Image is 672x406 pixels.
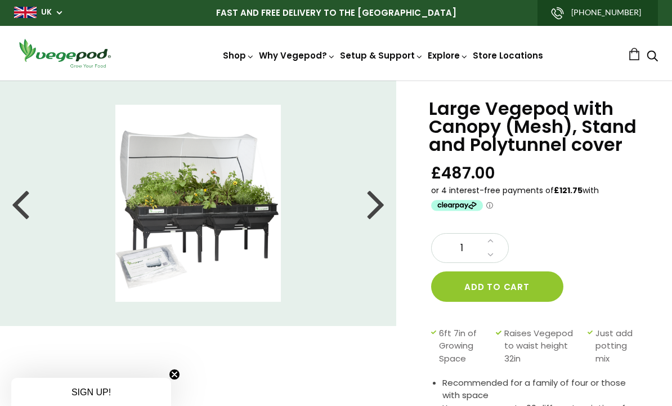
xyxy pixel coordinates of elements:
a: Explore [428,50,468,61]
button: Add to cart [431,271,563,302]
span: 1 [443,241,481,256]
h1: Large Vegepod with Canopy (Mesh), Stand and Polytunnel cover [429,100,644,154]
img: gb_large.png [14,7,37,18]
span: Raises Vegepod to waist height 32in [504,327,581,365]
a: Search [647,51,658,63]
span: 6ft 7in of Growing Space [439,327,490,365]
a: Store Locations [473,50,543,61]
a: Why Vegepod? [259,50,335,61]
span: £487.00 [431,163,495,184]
button: Close teaser [169,369,180,380]
span: SIGN UP! [71,387,111,397]
li: Recommended for a family of four or those with space [442,377,644,402]
a: Decrease quantity by 1 [484,248,497,262]
div: SIGN UP!Close teaser [11,378,171,406]
img: Vegepod [14,37,115,69]
a: Increase quantity by 1 [484,234,497,248]
a: UK [41,7,52,18]
img: Large Vegepod with Canopy (Mesh), Stand and Polytunnel cover [115,105,281,302]
span: Just add potting mix [595,327,638,365]
a: Setup & Support [340,50,423,61]
a: Shop [223,50,254,61]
